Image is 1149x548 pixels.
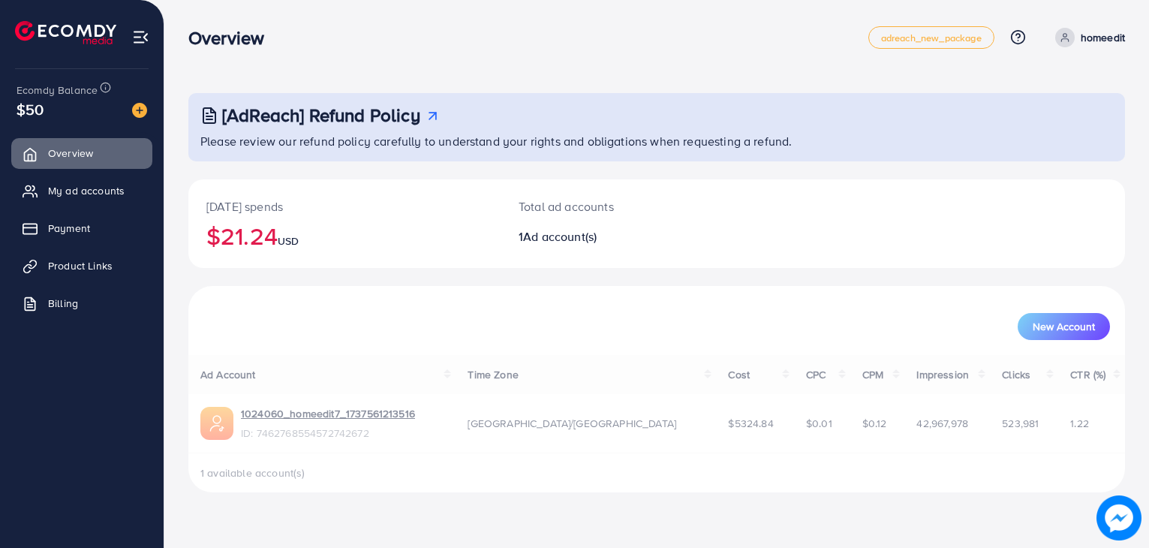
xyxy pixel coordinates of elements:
[188,27,276,49] h3: Overview
[1018,313,1110,340] button: New Account
[206,197,483,215] p: [DATE] spends
[881,33,982,43] span: adreach_new_package
[222,104,420,126] h3: [AdReach] Refund Policy
[48,258,113,273] span: Product Links
[17,98,44,120] span: $50
[868,26,994,49] a: adreach_new_package
[1081,29,1125,47] p: homeedit
[48,296,78,311] span: Billing
[206,221,483,250] h2: $21.24
[278,233,299,248] span: USD
[519,197,717,215] p: Total ad accounts
[519,230,717,244] h2: 1
[523,228,597,245] span: Ad account(s)
[15,21,116,44] img: logo
[1033,321,1095,332] span: New Account
[11,213,152,243] a: Payment
[1096,495,1141,540] img: image
[11,176,152,206] a: My ad accounts
[11,138,152,168] a: Overview
[11,288,152,318] a: Billing
[17,83,98,98] span: Ecomdy Balance
[11,251,152,281] a: Product Links
[48,183,125,198] span: My ad accounts
[48,221,90,236] span: Payment
[132,103,147,118] img: image
[1049,28,1125,47] a: homeedit
[200,132,1116,150] p: Please review our refund policy carefully to understand your rights and obligations when requesti...
[48,146,93,161] span: Overview
[132,29,149,46] img: menu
